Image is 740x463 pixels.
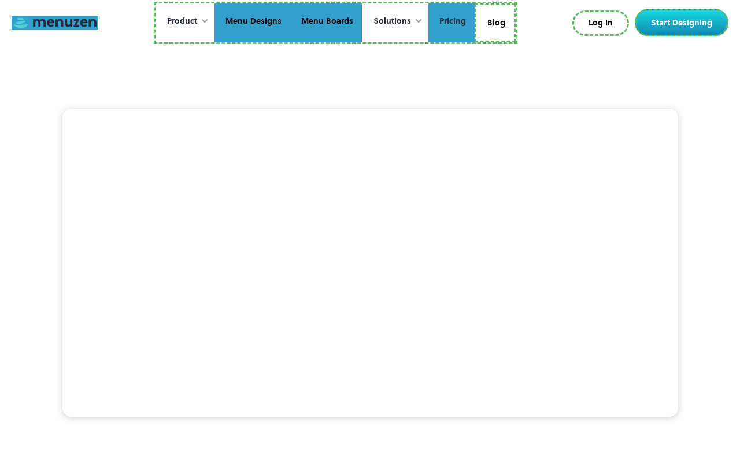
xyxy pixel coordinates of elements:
[428,3,475,43] a: Pricing
[635,9,728,36] a: Start Designing
[156,3,214,39] div: Product
[475,3,516,43] a: Blog
[373,15,411,28] div: Solutions
[290,3,362,43] a: Menu Boards
[362,3,428,39] div: Solutions
[167,15,197,28] div: Product
[214,3,290,43] a: Menu Designs
[572,10,629,36] a: Log In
